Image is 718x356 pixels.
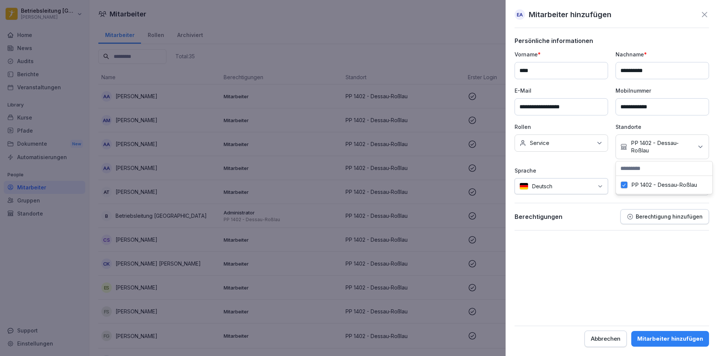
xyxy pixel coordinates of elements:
[515,178,608,194] div: Deutsch
[616,50,709,58] p: Nachname
[529,9,611,20] p: Mitarbeiter hinzufügen
[637,335,703,343] div: Mitarbeiter hinzufügen
[591,335,620,343] div: Abbrechen
[515,123,608,131] p: Rollen
[515,9,525,20] div: EA
[515,37,709,44] p: Persönliche informationen
[519,183,528,190] img: de.svg
[631,139,693,154] p: PP 1402 - Dessau-Roßlau
[515,167,608,174] p: Sprache
[515,87,608,95] p: E-Mail
[631,182,697,188] label: PP 1402 - Dessau-Roßlau
[620,209,709,224] button: Berechtigung hinzufügen
[515,213,562,220] p: Berechtigungen
[530,139,549,147] p: Service
[616,123,709,131] p: Standorte
[636,214,703,220] p: Berechtigung hinzufügen
[631,331,709,347] button: Mitarbeiter hinzufügen
[584,331,627,347] button: Abbrechen
[616,87,709,95] p: Mobilnummer
[515,50,608,58] p: Vorname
